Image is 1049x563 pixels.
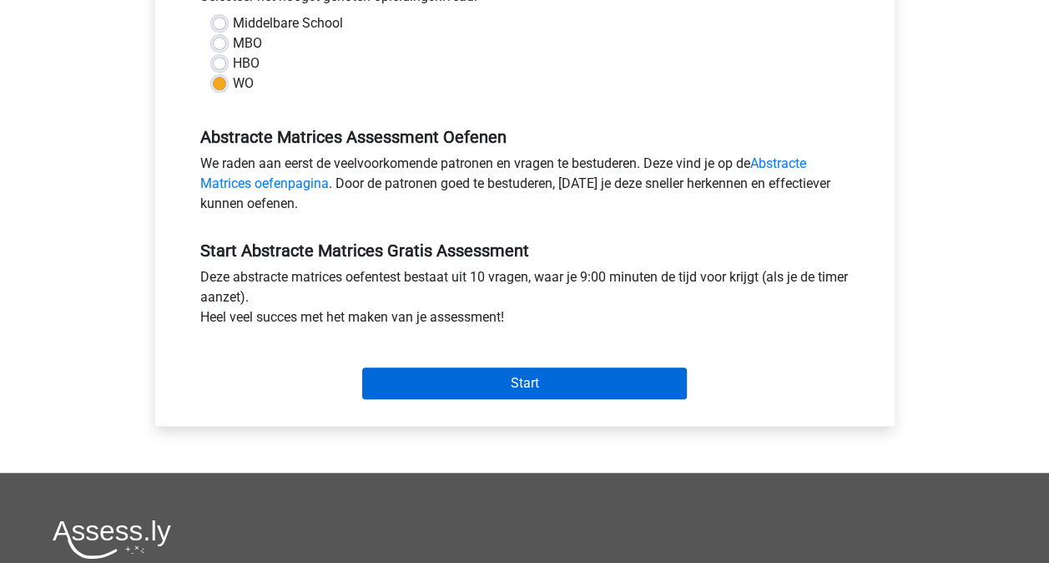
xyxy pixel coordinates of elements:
img: Assessly logo [53,520,171,559]
div: Deze abstracte matrices oefentest bestaat uit 10 vragen, waar je 9:00 minuten de tijd voor krijgt... [188,267,862,334]
h5: Abstracte Matrices Assessment Oefenen [200,127,850,147]
h5: Start Abstracte Matrices Gratis Assessment [200,241,850,261]
label: WO [233,74,254,94]
label: HBO [233,53,260,74]
div: We raden aan eerst de veelvoorkomende patronen en vragen te bestuderen. Deze vind je op de . Door... [188,154,862,221]
label: Middelbare School [233,13,343,33]
label: MBO [233,33,262,53]
input: Start [362,368,687,399]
